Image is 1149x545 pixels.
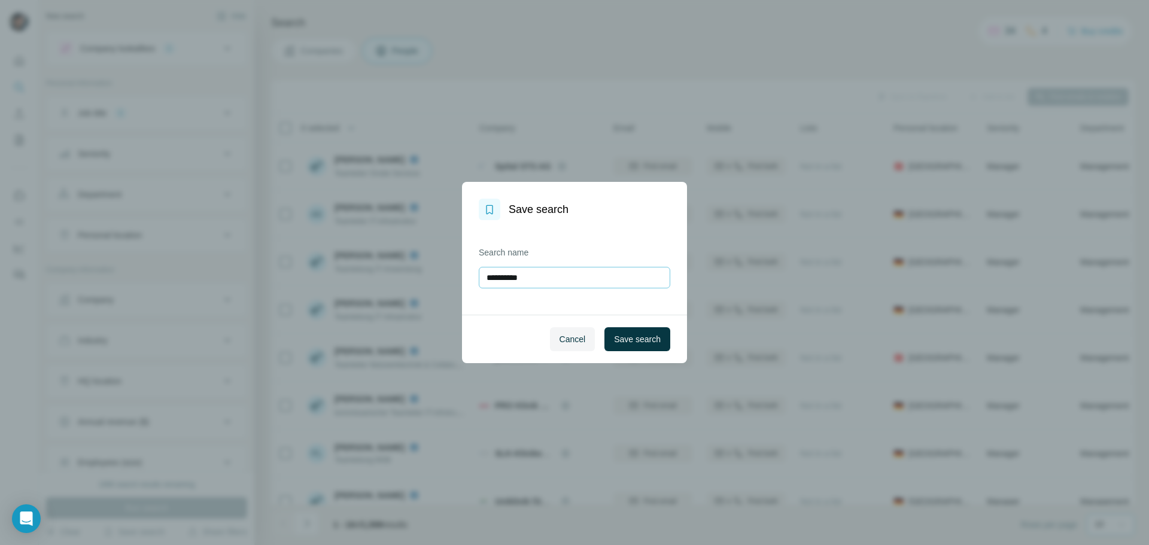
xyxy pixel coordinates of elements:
[560,333,586,345] span: Cancel
[550,327,595,351] button: Cancel
[509,201,569,218] h1: Save search
[614,333,661,345] span: Save search
[604,327,670,351] button: Save search
[479,246,670,258] label: Search name
[12,504,41,533] div: Open Intercom Messenger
